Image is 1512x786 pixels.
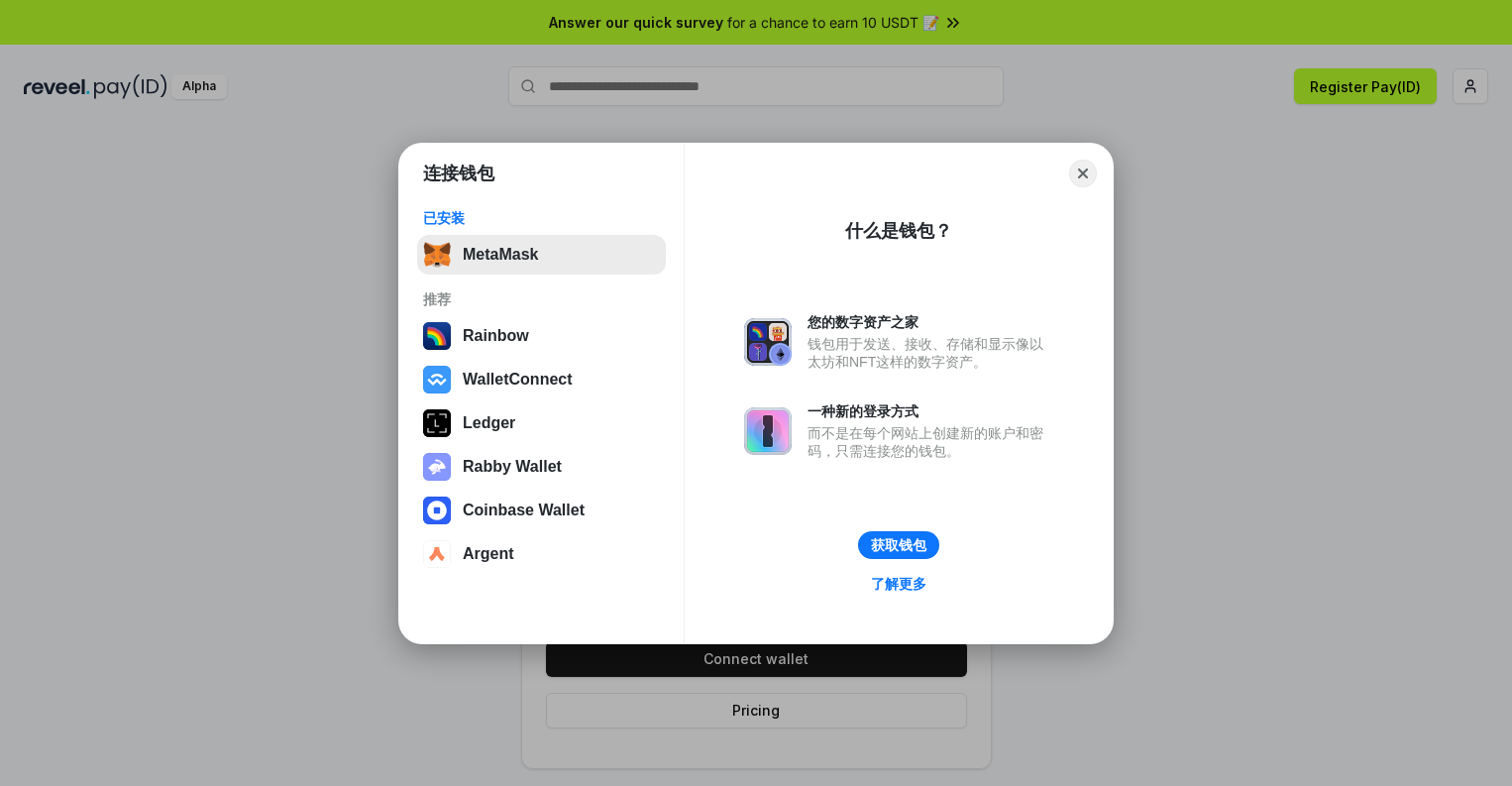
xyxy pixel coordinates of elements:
div: 了解更多 [871,575,926,593]
img: svg+xml,%3Csvg%20width%3D%2228%22%20height%3D%2228%22%20viewBox%3D%220%200%2028%2028%22%20fill%3D... [423,497,451,524]
div: 钱包用于发送、接收、存储和显示像以太坊和NFT这样的数字资产。 [808,335,1053,371]
img: svg+xml,%3Csvg%20xmlns%3D%22http%3A%2F%2Fwww.w3.org%2F2000%2Fsvg%22%20fill%3D%22none%22%20viewBox... [423,453,451,481]
div: Ledger [463,414,515,432]
div: 而不是在每个网站上创建新的账户和密码，只需连接您的钱包。 [808,424,1053,460]
div: 已安装 [423,209,660,227]
div: Coinbase Wallet [463,502,585,519]
img: svg+xml,%3Csvg%20xmlns%3D%22http%3A%2F%2Fwww.w3.org%2F2000%2Fsvg%22%20fill%3D%22none%22%20viewBox... [744,407,792,455]
div: Argent [463,545,514,563]
div: WalletConnect [463,371,573,389]
button: MetaMask [417,235,666,275]
div: 什么是钱包？ [845,219,952,243]
h1: 连接钱包 [423,162,494,185]
button: Close [1069,160,1097,187]
a: 了解更多 [859,571,938,597]
div: MetaMask [463,246,538,264]
button: Ledger [417,403,666,443]
img: svg+xml,%3Csvg%20width%3D%22120%22%20height%3D%22120%22%20viewBox%3D%220%200%20120%20120%22%20fil... [423,322,451,350]
img: svg+xml,%3Csvg%20xmlns%3D%22http%3A%2F%2Fwww.w3.org%2F2000%2Fsvg%22%20width%3D%2228%22%20height%3... [423,409,451,437]
div: Rainbow [463,327,529,345]
button: Rabby Wallet [417,447,666,487]
button: Coinbase Wallet [417,491,666,530]
div: 获取钱包 [871,536,926,554]
button: Rainbow [417,316,666,356]
div: Rabby Wallet [463,458,562,476]
img: svg+xml,%3Csvg%20xmlns%3D%22http%3A%2F%2Fwww.w3.org%2F2000%2Fsvg%22%20fill%3D%22none%22%20viewBox... [744,318,792,366]
div: 您的数字资产之家 [808,313,1053,331]
img: svg+xml,%3Csvg%20width%3D%2228%22%20height%3D%2228%22%20viewBox%3D%220%200%2028%2028%22%20fill%3D... [423,366,451,393]
div: 一种新的登录方式 [808,402,1053,420]
img: svg+xml,%3Csvg%20fill%3D%22none%22%20height%3D%2233%22%20viewBox%3D%220%200%2035%2033%22%20width%... [423,241,451,269]
div: 推荐 [423,290,660,308]
button: WalletConnect [417,360,666,399]
button: 获取钱包 [858,531,939,559]
img: svg+xml,%3Csvg%20width%3D%2228%22%20height%3D%2228%22%20viewBox%3D%220%200%2028%2028%22%20fill%3D... [423,540,451,568]
button: Argent [417,534,666,574]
